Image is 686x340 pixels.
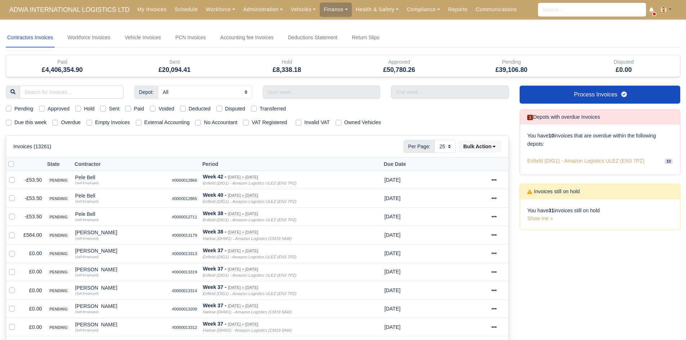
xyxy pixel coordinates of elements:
small: [DATE] » [DATE] [228,249,258,253]
span: 3 weeks from now [384,324,400,330]
label: Empty Invoices [95,118,130,127]
span: Enfield (DIG1) - Amazon Logistics ULEZ (EN3 7PZ) [527,157,644,165]
i: Harlow (DHW1) - Amazon Logistics (CM19 5AW) [203,310,292,314]
input: Search for invoices... [20,86,124,99]
label: Owned Vehicles [344,118,381,127]
a: Vehicles [287,3,320,17]
a: Compliance [403,3,444,17]
h6: Depots with overdue Invoices [527,114,600,120]
small: (Self-Employed) [75,218,99,222]
label: Invalid VAT [304,118,330,127]
a: Reports [444,3,471,17]
small: #0000013200 [172,307,197,311]
small: #0000013313 [172,251,197,256]
a: PCN Invoices [174,28,207,47]
div: Pending [455,55,568,77]
a: Schedule [171,3,202,17]
h5: £20,094.41 [124,66,225,74]
i: Harlow (DHW1) - Amazon Logistics (CM19 5AW) [203,236,292,241]
small: [DATE] » [DATE] [228,193,258,198]
a: ADWA INTERNATIONAL LOGISTICS LTD [6,3,133,17]
label: No Accountant [204,118,237,127]
div: You have invoices still on hold [520,199,680,230]
small: [DATE] » [DATE] [228,285,258,290]
strong: Week 42 - [203,174,226,180]
small: #0000012866 [172,178,197,182]
strong: Week 38 - [203,229,226,235]
small: (Self-Employed) [75,200,99,203]
div: [PERSON_NAME] [75,267,166,272]
label: External Accounting [144,118,190,127]
a: Return Slips [350,28,381,47]
label: Deducted [189,105,211,113]
input: End week... [391,86,509,99]
p: You have invoices that are overdue within the following depots: [527,132,673,148]
span: pending [48,288,69,294]
div: Hold [236,58,338,66]
label: Voided [158,105,174,113]
label: Hold [84,105,94,113]
div: Paid [6,55,118,77]
a: Communications [472,3,521,17]
small: #0000013312 [172,325,197,330]
label: Disputed [225,105,245,113]
small: (Self-Employed) [75,237,99,240]
a: Accounting fee Invoices [219,28,275,47]
a: Finance [320,3,352,17]
div: Approved [348,58,450,66]
h6: Invoices still on hold [527,189,580,195]
span: pending [48,307,69,312]
div: [PERSON_NAME] [75,304,166,309]
div: Pele Bell [75,175,166,180]
td: -£53.50 [21,189,45,208]
button: Bulk Action [458,140,501,153]
h5: £0.00 [573,66,674,74]
td: £584.00 [21,226,45,244]
div: [PERSON_NAME] [75,285,166,290]
label: VAT Registered [252,118,287,127]
h5: £50,780.26 [348,66,450,74]
small: #0000013314 [172,289,197,293]
small: #0000012711 [172,215,197,219]
div: Sent [124,58,225,66]
div: Chat Widget [650,305,686,340]
small: (Self-Employed) [75,310,99,314]
label: Sent [109,105,119,113]
div: [PERSON_NAME] [75,230,166,235]
span: pending [48,269,69,275]
td: -£53.50 [21,171,45,189]
td: -£53.50 [21,208,45,226]
small: [DATE] » [DATE] [228,230,258,235]
label: Pending [14,105,33,113]
i: Enfield (DIG1) - Amazon Logistics ULEZ (EN3 7PZ) [203,291,296,296]
a: Deductions Statement [286,28,339,47]
label: Paid [134,105,144,113]
div: Hold [231,55,343,77]
th: Contractor [72,158,169,171]
span: 1 [527,115,533,120]
div: Paid [12,58,113,66]
a: My Invoices [133,3,171,17]
h5: £4,406,354.90 [12,66,113,74]
strong: Week 37 - [203,321,226,327]
h5: £8,338.18 [236,66,338,74]
div: Approved [343,55,455,77]
label: Due this week [14,118,46,127]
strong: Week 37 - [203,284,226,290]
span: Per Page: [403,140,435,153]
span: 3 weeks from now [384,269,400,275]
div: Pele Bell [75,212,166,217]
div: Sent [118,55,231,77]
div: Pele Bell [75,193,166,198]
small: (Self-Employed) [75,292,99,295]
a: Process Invoices [520,86,680,104]
span: pending [48,178,69,183]
small: (Self-Employed) [75,273,99,277]
div: [PERSON_NAME] [75,248,166,253]
label: Approved [48,105,70,113]
i: Harlow (DHW1) - Amazon Logistics (CM19 5AW) [203,328,292,332]
a: Enfield (DIG1) - Amazon Logistics ULEZ (EN3 7PZ) 10 [527,154,673,168]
